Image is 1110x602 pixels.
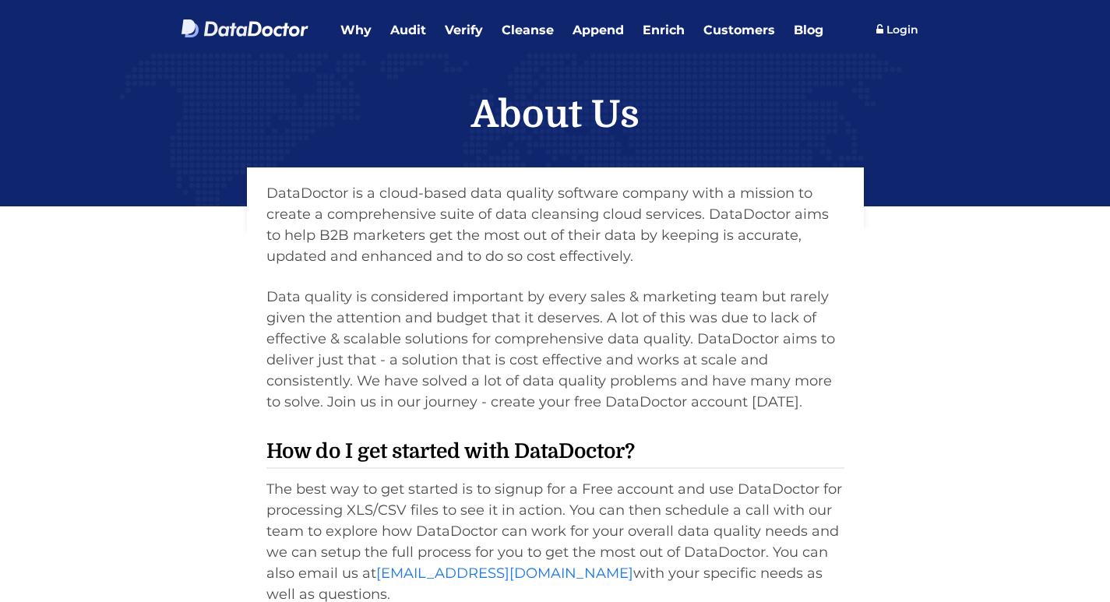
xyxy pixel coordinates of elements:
[445,23,483,37] span: Verify
[643,23,685,37] span: Enrich
[331,8,381,42] a: Why
[435,8,492,42] a: Verify
[794,23,823,37] span: Blog
[703,23,775,37] span: Customers
[340,23,372,37] span: Why
[573,23,624,37] span: Append
[266,283,844,417] p: Data quality is considered important by every sales & marketing team but rarely given the attenti...
[784,8,833,42] a: Blog
[390,23,426,37] span: Audit
[238,92,873,139] h1: About Us
[502,23,554,37] span: Cleanse
[381,8,435,42] a: Audit
[266,179,844,271] p: DataDoctor is a cloud-based data quality software company with a mission to create a comprehensiv...
[865,17,929,42] a: Login
[492,8,563,42] a: Cleanse
[694,8,784,42] a: Customers
[563,8,633,42] a: Append
[633,8,694,42] a: Enrich
[266,436,844,469] h2: How do I get started with DataDoctor?
[376,565,633,582] a: [EMAIL_ADDRESS][DOMAIN_NAME]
